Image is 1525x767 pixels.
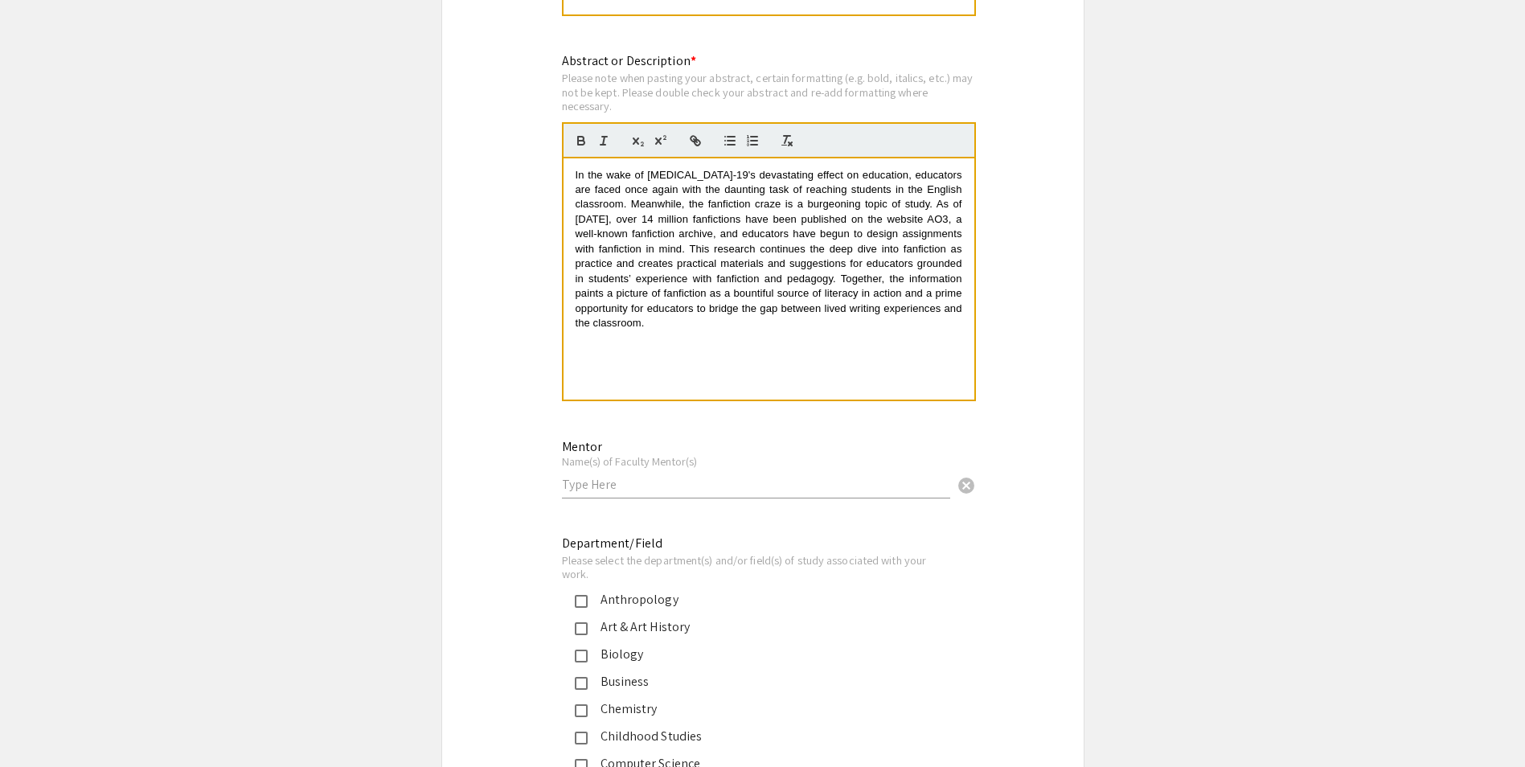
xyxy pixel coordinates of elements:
[12,695,68,755] iframe: Chat
[588,645,925,664] div: Biology
[562,52,696,69] mat-label: Abstract or Description
[588,699,925,719] div: Chemistry
[562,71,976,113] div: Please note when pasting your abstract, certain formatting (e.g. bold, italics, etc.) may not be ...
[957,476,976,495] span: cancel
[562,476,950,493] input: Type Here
[562,535,663,552] mat-label: Department/Field
[576,169,965,330] span: In the wake of [MEDICAL_DATA]-19's devastating effect on education, educators are faced once agai...
[562,553,938,581] div: Please select the department(s) and/or field(s) of study associated with your work.
[588,727,925,746] div: Childhood Studies
[562,454,950,469] div: Name(s) of Faculty Mentor(s)
[588,617,925,637] div: Art & Art History
[950,468,982,500] button: Clear
[562,438,602,455] mat-label: Mentor
[588,590,925,609] div: Anthropology
[588,672,925,691] div: Business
